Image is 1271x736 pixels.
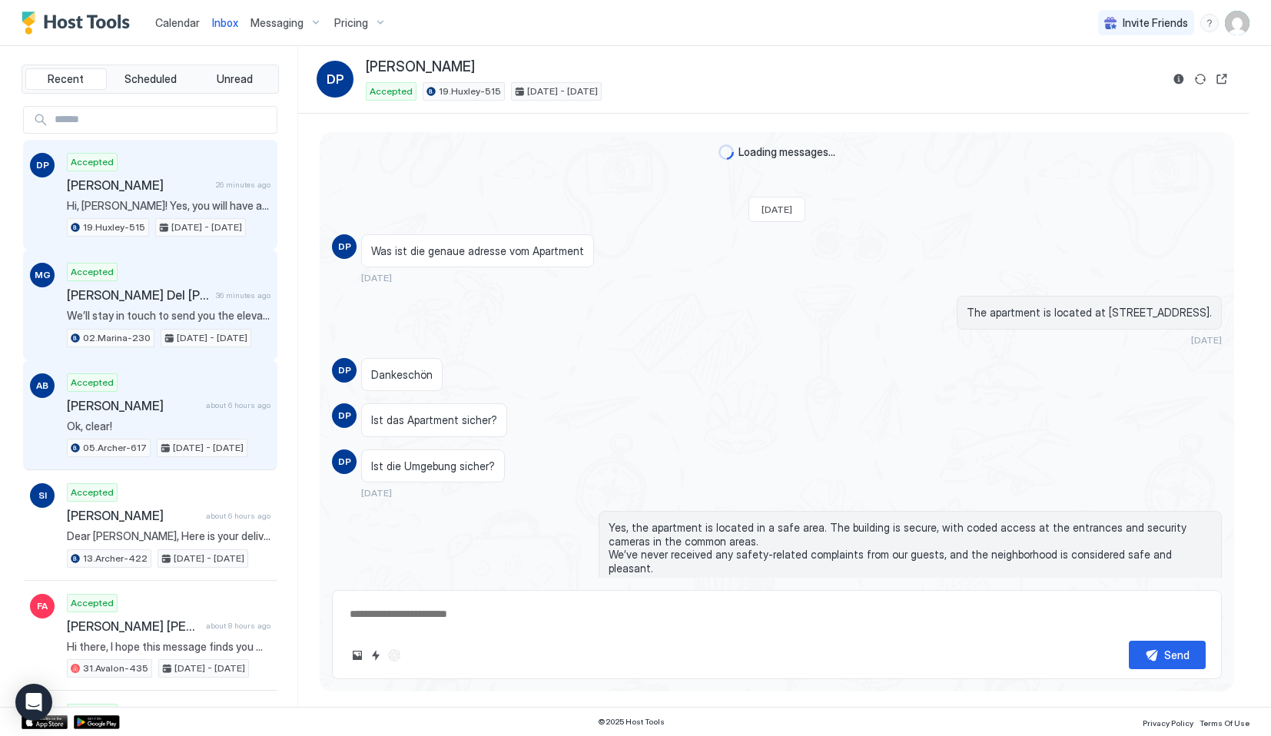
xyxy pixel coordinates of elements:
span: [DATE] [361,272,392,283]
span: [DATE] - [DATE] [174,661,245,675]
span: Privacy Policy [1143,718,1193,728]
span: about 8 hours ago [206,621,270,631]
span: [DATE] [1191,334,1222,346]
span: [DATE] - [DATE] [177,331,247,345]
span: [PERSON_NAME] [PERSON_NAME] [67,618,200,634]
button: Unread [194,68,275,90]
span: 31.Avalon-435 [83,661,148,675]
span: Inbox [212,16,238,29]
div: tab-group [22,65,279,94]
span: [DATE] - [DATE] [171,220,242,234]
span: 26 minutes ago [216,180,270,190]
span: Messaging [251,16,304,30]
span: Accepted [370,85,413,98]
span: [PERSON_NAME] [67,177,210,193]
span: [PERSON_NAME] [67,508,200,523]
span: DP [338,455,351,469]
input: Input Field [48,107,277,133]
span: Terms Of Use [1200,718,1249,728]
span: DP [338,409,351,423]
a: Terms Of Use [1200,714,1249,730]
span: SI [38,489,47,502]
span: Ok, clear! [67,419,270,433]
span: Accepted [71,486,114,499]
span: Yes, the apartment is located in a safe area. The building is secure, with coded access at the en... [609,521,1212,575]
span: DP [327,70,344,88]
span: [PERSON_NAME] [67,398,200,413]
button: Quick reply [367,646,385,665]
span: Pricing [334,16,368,30]
span: 19.Huxley-515 [439,85,501,98]
span: MG [35,268,51,282]
a: Calendar [155,15,200,31]
span: Recent [48,72,84,86]
span: AB [36,379,48,393]
div: menu [1200,14,1219,32]
span: The apartment is located at [STREET_ADDRESS]. [967,306,1212,320]
div: Open Intercom Messenger [15,684,52,721]
button: Recent [25,68,107,90]
span: about 6 hours ago [206,511,270,521]
a: Privacy Policy [1143,714,1193,730]
span: [DATE] - [DATE] [174,552,244,565]
span: Ist die Umgebung sicher? [371,459,495,473]
span: [DATE] [762,204,792,215]
span: We’ll stay in touch to send you the elevator when you arrive — you can just text us here. [67,309,270,323]
div: loading [718,144,734,160]
span: Accepted [71,155,114,169]
a: Inbox [212,15,238,31]
span: Hi there, I hope this message finds you well. I’m planning to reserve your lovely place and would... [67,640,270,654]
button: Upload image [348,646,367,665]
span: Accepted [71,376,114,390]
span: DP [36,158,49,172]
span: Invite Friends [1123,16,1188,30]
div: User profile [1225,11,1249,35]
span: 02.Marina-230 [83,331,151,345]
span: Was ist die genaue adresse vom Apartment [371,244,584,258]
button: Reservation information [1170,70,1188,88]
span: 13.Archer-422 [83,552,148,565]
span: DP [338,363,351,377]
span: Dear [PERSON_NAME], Here is your delivery code: 752198 Please note this is a one-time pass to ent... [67,529,270,543]
span: © 2025 Host Tools [598,717,665,727]
span: Scheduled [124,72,177,86]
span: [DATE] - [DATE] [527,85,598,98]
span: Calendar [155,16,200,29]
span: Accepted [71,706,114,720]
a: App Store [22,715,68,729]
a: Google Play Store [74,715,120,729]
span: 36 minutes ago [216,290,270,300]
span: Hi, [PERSON_NAME]! Yes, you will have a designated parking spot in the building’s garage during y... [67,199,270,213]
button: Send [1129,641,1206,669]
span: Accepted [71,265,114,279]
span: Dankeschön [371,368,433,382]
button: Open reservation [1213,70,1231,88]
span: Loading messages... [738,145,835,159]
button: Scheduled [110,68,191,90]
button: Sync reservation [1191,70,1210,88]
span: DP [338,240,351,254]
span: Ist das Apartment sicher? [371,413,497,427]
span: about 6 hours ago [206,400,270,410]
span: Unread [217,72,253,86]
span: [PERSON_NAME] Del [PERSON_NAME] [67,287,210,303]
div: Send [1164,647,1190,663]
span: [DATE] [361,487,392,499]
span: Accepted [71,596,114,610]
span: [PERSON_NAME] [366,58,475,76]
span: 05.Archer-617 [83,441,147,455]
span: FA [37,599,48,613]
span: [DATE] - [DATE] [173,441,244,455]
span: 19.Huxley-515 [83,220,145,234]
a: Host Tools Logo [22,12,137,35]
